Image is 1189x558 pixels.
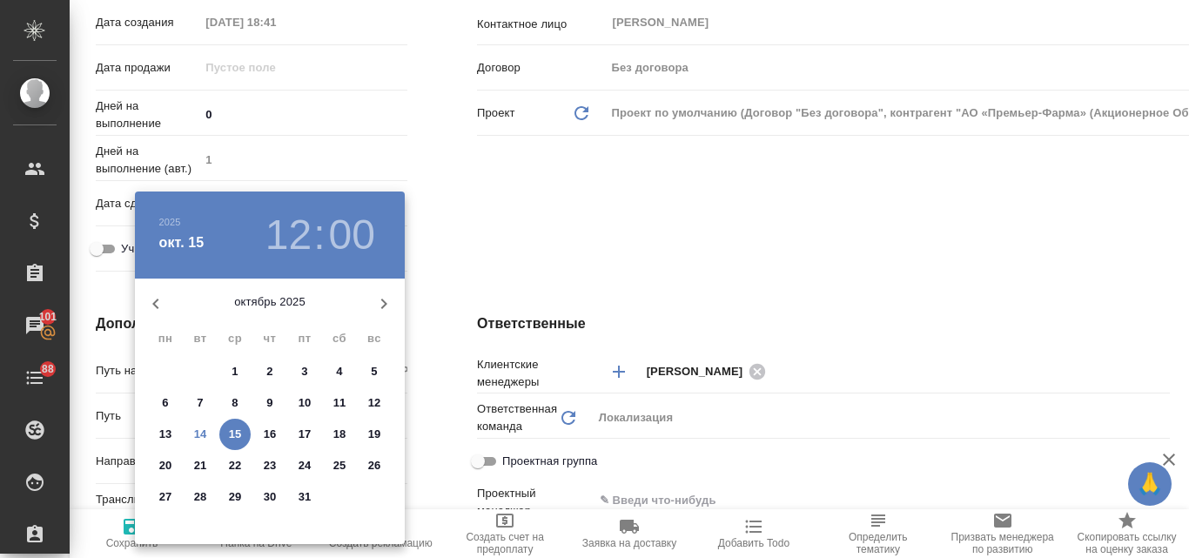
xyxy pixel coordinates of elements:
p: 21 [194,457,207,474]
button: 2025 [159,217,181,227]
button: 27 [150,481,181,513]
p: 7 [197,394,203,412]
p: 22 [229,457,242,474]
p: 16 [264,426,277,443]
button: 28 [185,481,216,513]
span: сб [324,330,355,347]
p: 2 [266,363,272,380]
button: 00 [329,211,375,259]
p: 29 [229,488,242,506]
button: 2 [254,356,285,387]
button: 14 [185,419,216,450]
button: 6 [150,387,181,419]
p: 10 [299,394,312,412]
button: 5 [359,356,390,387]
button: 3 [289,356,320,387]
button: 31 [289,481,320,513]
button: 19 [359,419,390,450]
button: 22 [219,450,251,481]
button: 12 [359,387,390,419]
p: 27 [159,488,172,506]
button: 17 [289,419,320,450]
button: 23 [254,450,285,481]
button: 12 [265,211,312,259]
p: 19 [368,426,381,443]
p: 25 [333,457,346,474]
h3: : [313,211,325,259]
button: 13 [150,419,181,450]
p: 12 [368,394,381,412]
button: 4 [324,356,355,387]
button: 24 [289,450,320,481]
p: 18 [333,426,346,443]
span: пн [150,330,181,347]
button: 20 [150,450,181,481]
button: 9 [254,387,285,419]
button: окт. 15 [159,232,205,253]
p: 17 [299,426,312,443]
span: чт [254,330,285,347]
p: 31 [299,488,312,506]
button: 16 [254,419,285,450]
p: 20 [159,457,172,474]
p: 1 [232,363,238,380]
button: 29 [219,481,251,513]
span: ср [219,330,251,347]
button: 8 [219,387,251,419]
button: 11 [324,387,355,419]
p: 23 [264,457,277,474]
button: 10 [289,387,320,419]
span: пт [289,330,320,347]
button: 7 [185,387,216,419]
p: 30 [264,488,277,506]
button: 15 [219,419,251,450]
p: 14 [194,426,207,443]
button: 30 [254,481,285,513]
button: 26 [359,450,390,481]
p: 15 [229,426,242,443]
p: 13 [159,426,172,443]
p: 24 [299,457,312,474]
button: 1 [219,356,251,387]
p: 5 [371,363,377,380]
p: 28 [194,488,207,506]
p: 26 [368,457,381,474]
button: 25 [324,450,355,481]
p: 9 [266,394,272,412]
span: вс [359,330,390,347]
p: 6 [162,394,168,412]
span: вт [185,330,216,347]
button: 21 [185,450,216,481]
button: 18 [324,419,355,450]
p: 4 [336,363,342,380]
p: 8 [232,394,238,412]
p: 3 [301,363,307,380]
p: октябрь 2025 [177,293,363,311]
p: 11 [333,394,346,412]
